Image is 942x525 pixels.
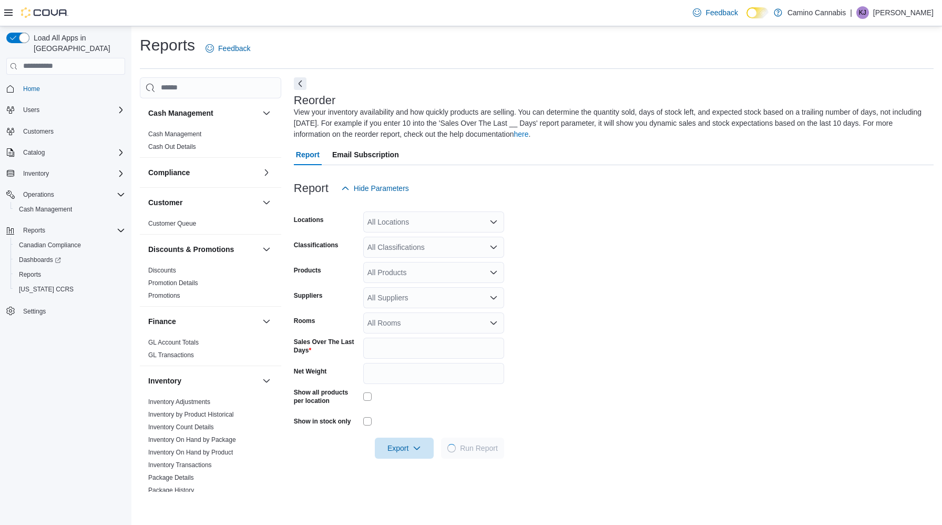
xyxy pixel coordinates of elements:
a: Promotion Details [148,279,198,287]
p: [PERSON_NAME] [873,6,934,19]
span: Catalog [19,146,125,159]
span: Reports [19,224,125,237]
span: Load All Apps in [GEOGRAPHIC_DATA] [29,33,125,54]
span: Customer Queue [148,219,196,228]
button: Canadian Compliance [11,238,129,253]
a: Reports [15,268,45,281]
span: Inventory Transactions [148,461,212,469]
span: Users [19,104,125,116]
button: [US_STATE] CCRS [11,282,129,297]
label: Sales Over The Last Days [294,338,359,355]
span: Operations [19,188,125,201]
a: Home [19,83,44,95]
img: Cova [21,7,68,18]
a: Dashboards [11,253,129,267]
p: | [850,6,852,19]
a: Dashboards [15,254,65,266]
a: Inventory On Hand by Package [148,436,236,443]
a: Cash Management [148,130,201,138]
span: Customers [23,127,54,136]
button: Reports [2,223,129,238]
span: Run Report [460,443,498,453]
nav: Complex example [6,77,125,346]
button: Catalog [19,146,49,159]
button: Inventory [148,376,258,386]
div: Discounts & Promotions [140,264,281,306]
span: Reports [19,270,41,279]
h1: Reports [140,35,195,56]
span: Inventory On Hand by Package [148,436,236,444]
a: Inventory by Product Historical [148,411,234,418]
button: LoadingRun Report [441,438,504,459]
button: Compliance [148,167,258,178]
span: Home [23,85,40,93]
button: Open list of options [489,268,498,277]
button: Inventory [260,375,273,387]
a: Customer Queue [148,220,196,227]
div: Cash Management [140,128,281,157]
a: Settings [19,305,50,318]
h3: Discounts & Promotions [148,244,234,255]
button: Inventory [2,166,129,181]
span: Cash Out Details [148,143,196,151]
span: Package Details [148,473,194,482]
button: Discounts & Promotions [260,243,273,256]
a: Promotions [148,292,180,299]
button: Compliance [260,166,273,179]
span: Home [19,82,125,95]
a: Cash Out Details [148,143,196,150]
span: GL Transactions [148,351,194,359]
p: Camino Cannabis [787,6,846,19]
span: Inventory Count Details [148,423,214,431]
button: Operations [19,188,58,201]
h3: Customer [148,197,182,208]
span: Customers [19,125,125,138]
a: Feedback [201,38,254,59]
a: Inventory Adjustments [148,398,210,406]
label: Net Weight [294,367,326,376]
button: Reports [11,267,129,282]
input: Dark Mode [746,7,769,18]
div: View your inventory availability and how quickly products are selling. You can determine the quan... [294,107,928,140]
button: Open list of options [489,218,498,226]
h3: Cash Management [148,108,213,118]
button: Customer [148,197,258,208]
span: Feedback [218,43,250,54]
button: Open list of options [489,243,498,251]
span: Catalog [23,148,45,157]
button: Reports [19,224,49,237]
button: Customers [2,124,129,139]
span: Users [23,106,39,114]
span: Reports [15,268,125,281]
div: Kevin Josephs [856,6,869,19]
span: Inventory [23,169,49,178]
button: Next [294,77,306,90]
span: Inventory On Hand by Product [148,448,233,457]
span: Dashboards [15,254,125,266]
a: GL Account Totals [148,339,199,346]
a: Inventory Count Details [148,423,214,431]
span: Reports [23,226,45,235]
span: Operations [23,190,54,199]
a: Discounts [148,267,176,274]
span: Email Subscription [332,144,399,165]
button: Open list of options [489,319,498,327]
label: Suppliers [294,291,323,300]
span: Hide Parameters [354,183,409,194]
span: Canadian Compliance [15,239,125,251]
button: Open list of options [489,294,498,302]
span: Washington CCRS [15,283,125,296]
label: Rooms [294,317,315,325]
span: Settings [19,304,125,317]
h3: Finance [148,316,176,327]
a: Package History [148,487,194,494]
a: Customers [19,125,58,138]
h3: Compliance [148,167,190,178]
div: Finance [140,336,281,366]
button: Settings [2,303,129,318]
button: Export [375,438,434,459]
button: Operations [2,187,129,202]
a: Package Details [148,474,194,481]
